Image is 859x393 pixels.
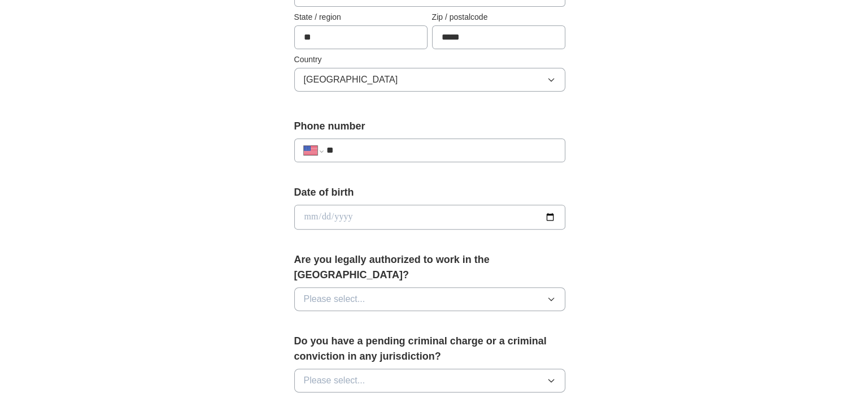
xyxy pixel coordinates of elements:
[304,73,398,87] span: [GEOGRAPHIC_DATA]
[294,68,565,92] button: [GEOGRAPHIC_DATA]
[294,11,428,23] label: State / region
[294,287,565,311] button: Please select...
[304,374,365,387] span: Please select...
[294,369,565,392] button: Please select...
[432,11,565,23] label: Zip / postalcode
[294,54,565,66] label: Country
[294,119,565,134] label: Phone number
[294,185,565,200] label: Date of birth
[294,252,565,283] label: Are you legally authorized to work in the [GEOGRAPHIC_DATA]?
[294,334,565,364] label: Do you have a pending criminal charge or a criminal conviction in any jurisdiction?
[304,292,365,306] span: Please select...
